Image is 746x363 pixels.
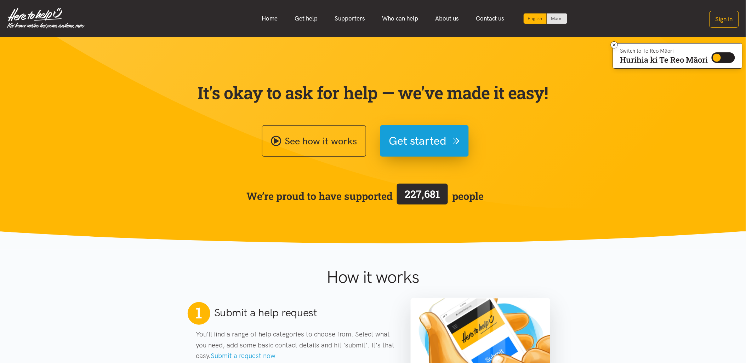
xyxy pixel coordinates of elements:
span: Get started [389,132,447,150]
button: Sign in [710,11,739,28]
div: Language toggle [524,13,568,24]
div: Current language [524,13,547,24]
a: Who can help [374,11,427,26]
a: Submit a request now [211,352,276,360]
p: It's okay to ask for help — we've made it easy! [196,82,550,103]
a: Contact us [467,11,513,26]
h1: How it works [257,267,489,287]
a: Switch to Te Reo Māori [547,13,567,24]
span: 227,681 [405,187,440,201]
p: Hurihia ki Te Reo Māori [620,57,708,63]
a: Supporters [326,11,374,26]
a: About us [427,11,467,26]
button: Get started [380,125,469,157]
span: We’re proud to have supported people [246,182,484,210]
a: Home [253,11,286,26]
a: Get help [286,11,326,26]
a: See how it works [262,125,366,157]
a: 227,681 [393,182,452,210]
h2: Submit a help request [215,305,318,320]
img: Home [7,8,85,29]
p: You'll find a range of help categories to choose from. Select what you need, add some basic conta... [196,329,397,361]
span: 1 [195,304,202,322]
p: Switch to Te Reo Māori [620,49,708,53]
